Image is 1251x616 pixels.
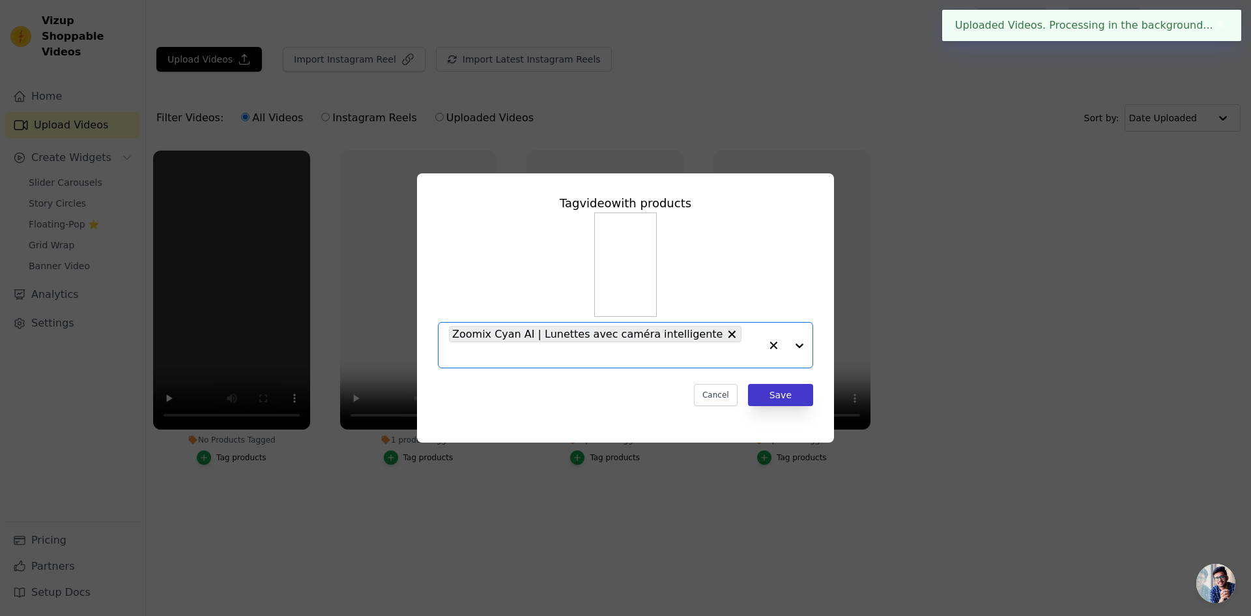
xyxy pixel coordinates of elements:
[748,384,813,406] button: Save
[1196,564,1235,603] a: Ouvrir le chat
[694,384,738,406] button: Cancel
[942,10,1241,41] div: Uploaded Videos. Processing in the background...
[438,194,813,213] div: Tag video with products
[1213,18,1228,33] button: Close
[452,326,723,342] span: Zoomix Cyan AI | Lunettes avec caméra intelligente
